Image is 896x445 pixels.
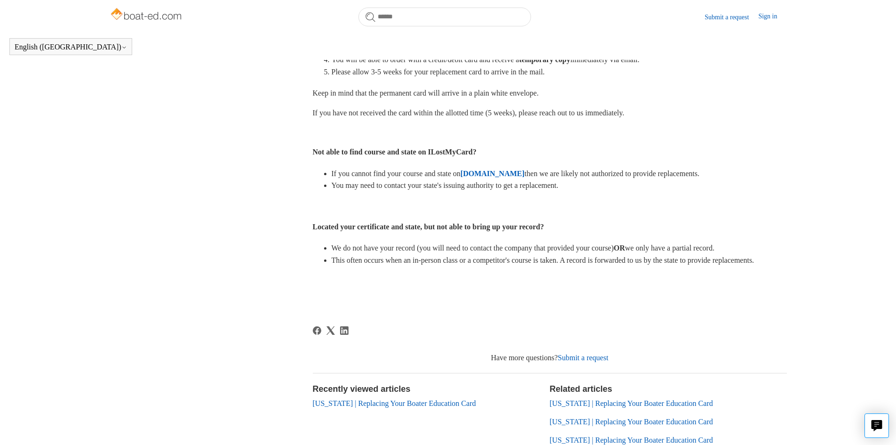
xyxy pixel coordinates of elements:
button: Live chat [864,413,889,438]
span: This often occurs when an in-person class or a competitor's course is taken. A record is forwarde... [332,256,754,264]
span: Keep in mind that the permanent card will arrive in a plain white envelope. [313,89,539,97]
a: [US_STATE] | Replacing Your Boater Education Card [313,399,476,407]
svg: Share this page on Facebook [313,326,321,335]
span: You may need to contact your state's issuing authority to get a replacement. [332,181,558,189]
span: We do not have your record (you will need to contact the company that provided your course) we on... [332,244,714,252]
span: then we are likely not authorized to provide replacements. [524,170,699,178]
img: Boat-Ed Help Center home page [110,6,184,24]
svg: Share this page on X Corp [326,326,335,335]
a: Sign in [758,11,786,23]
span: If you have not received the card within the allotted time (5 weeks), please reach out to us imme... [313,109,625,117]
input: Search [358,8,531,26]
span: Please allow 3-5 weeks for your replacement card to arrive in the mail. [332,68,545,76]
a: LinkedIn [340,326,349,335]
h2: Related articles [550,383,787,396]
a: [DOMAIN_NAME] [460,170,524,178]
svg: Share this page on LinkedIn [340,326,349,335]
a: Submit a request [705,12,758,22]
a: X Corp [326,326,335,335]
div: Have more questions? [313,352,787,364]
strong: OR [614,244,625,252]
strong: Located your certificate and state, but not able to bring up your record? [313,223,544,231]
a: [US_STATE] | Replacing Your Boater Education Card [550,436,713,444]
strong: Not able to find course and state on ILostMyCard? [313,148,476,156]
a: Submit a request [558,354,609,362]
span: If you cannot find your course and state on [332,170,461,178]
a: [US_STATE] | Replacing Your Boater Education Card [550,418,713,426]
a: Facebook [313,326,321,335]
button: English ([GEOGRAPHIC_DATA]) [15,43,127,51]
a: [US_STATE] | Replacing Your Boater Education Card [550,399,713,407]
h2: Recently viewed articles [313,383,540,396]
